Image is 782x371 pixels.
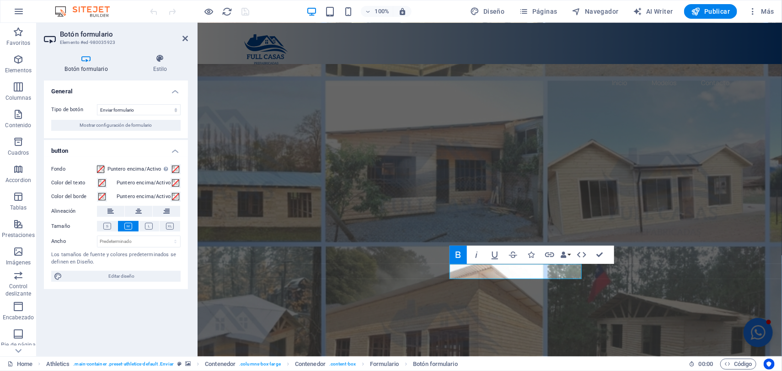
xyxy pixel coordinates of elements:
span: Haz clic para seleccionar y doble clic para editar [205,359,236,370]
span: . content-box [329,359,356,370]
button: 100% [361,6,393,17]
span: Mostrar configuración de formulario [80,120,152,131]
span: Editar diseño [65,271,178,282]
button: Más [745,4,778,19]
button: Diseño [467,4,509,19]
span: . main-container .preset-athletics-default .Enviar [73,359,174,370]
button: Páginas [516,4,561,19]
button: Editar diseño [51,271,181,282]
div: Los tamaños de fuente y colores predeterminados se definen en Diseño. [51,251,181,266]
p: Imágenes [6,259,31,266]
label: Puntero encima/Activo [117,177,171,188]
h6: Tiempo de la sesión [689,359,713,370]
button: Mostrar configuración de formulario [51,120,181,131]
span: Código [724,359,752,370]
span: AI Writer [633,7,673,16]
span: Diseño [471,7,505,16]
h4: Estilo [132,54,188,73]
button: Underline (Ctrl+U) [486,246,503,264]
label: Puntero encima/Activo [107,164,171,175]
button: Bold (Ctrl+B) [450,246,467,264]
h4: Botón formulario [44,54,132,73]
span: Haz clic para seleccionar y doble clic para editar [370,359,399,370]
span: Publicar [691,7,730,16]
button: Navegador [568,4,622,19]
i: Al redimensionar, ajustar el nivel de zoom automáticamente para ajustarse al dispositivo elegido. [398,7,407,16]
label: Tipo de botón [51,104,97,115]
p: Encabezado [3,314,34,321]
button: Data Bindings [559,246,572,264]
span: . columns-box-large [239,359,281,370]
p: Favoritos [6,39,30,47]
i: Volver a cargar página [222,6,233,17]
label: Alineación [51,206,97,217]
p: Contenido [5,122,31,129]
p: Elementos [5,67,32,74]
button: Icons [523,246,540,264]
button: AI Writer [630,4,677,19]
button: HTML [573,246,590,264]
p: Prestaciones [2,231,34,239]
label: Tamaño [51,221,97,232]
label: Color del texto [51,177,97,188]
img: Editor Logo [53,6,121,17]
button: Haz clic para salir del modo de previsualización y seguir editando [204,6,214,17]
span: Haz clic para seleccionar y doble clic para editar [46,359,70,370]
h3: Elemento #ed-980035923 [60,38,170,47]
span: Más [748,7,774,16]
span: Haz clic para seleccionar y doble clic para editar [295,359,326,370]
button: Usercentrics [764,359,775,370]
h6: 100% [375,6,389,17]
span: 00 00 [699,359,713,370]
p: Cuadros [8,149,29,156]
button: Open chat window [546,295,575,324]
button: Strikethrough [504,246,522,264]
button: reload [222,6,233,17]
label: Fondo [51,164,97,175]
p: Accordion [5,177,31,184]
button: Publicar [684,4,738,19]
button: Confirm (Ctrl+⏎) [591,246,609,264]
button: Italic (Ctrl+I) [468,246,485,264]
h4: button [44,140,188,156]
span: Navegador [572,7,619,16]
span: Páginas [520,7,557,16]
h4: General [44,81,188,97]
a: Haz clic para cancelar la selección y doble clic para abrir páginas [7,359,32,370]
label: Color del borde [51,191,97,202]
label: Puntero encima/Activo [117,191,171,202]
p: Tablas [10,204,27,211]
div: Diseño (Ctrl+Alt+Y) [467,4,509,19]
label: Ancho [51,239,97,244]
button: Link [541,246,558,264]
i: Este elemento es un preajuste personalizable [177,361,182,366]
span: Haz clic para seleccionar y doble clic para editar [413,359,458,370]
h2: Botón formulario [60,30,188,38]
i: Este elemento contiene un fondo [185,361,191,366]
span: : [705,360,707,367]
button: Código [720,359,756,370]
nav: breadcrumb [46,359,458,370]
p: Columnas [5,94,32,102]
p: Pie de página [1,341,35,349]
